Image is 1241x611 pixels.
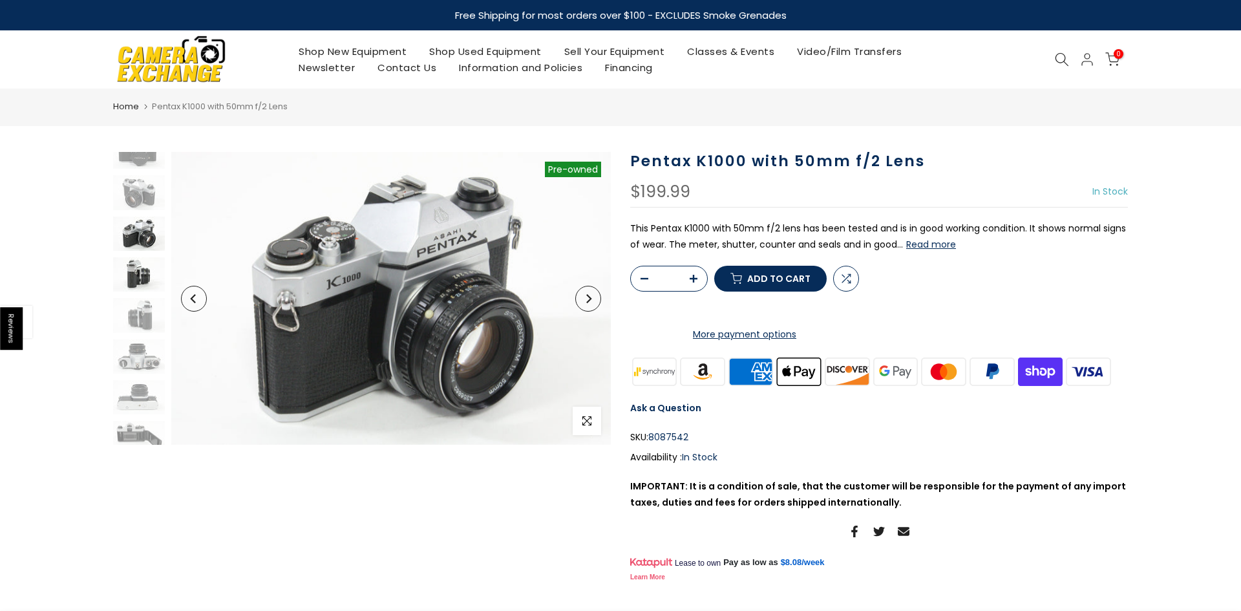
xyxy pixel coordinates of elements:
a: Ask a Question [630,402,701,414]
img: paypal [968,356,1017,387]
a: Financing [594,59,664,76]
img: master [920,356,968,387]
img: Pentax K1000 with 50mm f/2 Lens 35mm Film Cameras - 35mm SLR Cameras Pentax 8087542 [113,175,165,209]
img: Pentax K1000 with 50mm f/2 Lens 35mm Film Cameras - 35mm SLR Cameras Pentax 8087542 [113,380,165,414]
span: Lease to own [675,558,721,568]
a: Sell Your Equipment [553,43,676,59]
a: Newsletter [288,59,366,76]
span: In Stock [682,451,717,464]
img: Pentax K1000 with 50mm f/2 Lens 35mm Film Cameras - 35mm SLR Cameras Pentax 8087542 [171,152,611,445]
img: Pentax K1000 with 50mm f/2 Lens 35mm Film Cameras - 35mm SLR Cameras Pentax 8087542 [113,257,165,292]
span: Pay as low as [723,557,778,568]
img: Pentax K1000 with 50mm f/2 Lens 35mm Film Cameras - 35mm SLR Cameras Pentax 8087542 [113,134,165,169]
a: Classes & Events [676,43,786,59]
img: american express [727,356,775,387]
img: visa [1065,356,1113,387]
span: In Stock [1092,185,1128,198]
button: Read more [906,239,956,250]
a: $8.08/week [781,557,825,568]
p: This Pentax K1000 with 50mm f/2 lens has been tested and is in good working condition. It shows n... [630,220,1128,253]
img: shopify pay [1016,356,1065,387]
img: synchrony [630,356,679,387]
img: amazon payments [679,356,727,387]
img: Pentax K1000 with 50mm f/2 Lens 35mm Film Cameras - 35mm SLR Cameras Pentax 8087542 [113,217,165,251]
a: Information and Policies [448,59,594,76]
button: Previous [181,286,207,312]
button: Next [575,286,601,312]
span: Pentax K1000 with 50mm f/2 Lens [152,100,288,113]
a: Share on Facebook [849,524,860,539]
a: Video/Film Transfers [786,43,913,59]
a: More payment options [630,327,859,343]
img: discover [823,356,872,387]
h1: Pentax K1000 with 50mm f/2 Lens [630,152,1128,171]
strong: IMPORTANT: It is a condition of sale, that the customer will be responsible for the payment of an... [630,480,1126,509]
a: Learn More [630,573,665,581]
a: Shop Used Equipment [418,43,553,59]
a: 0 [1105,52,1119,67]
img: google pay [871,356,920,387]
strong: Free Shipping for most orders over $100 - EXCLUDES Smoke Grenades [455,8,787,22]
span: 0 [1114,49,1123,59]
button: Add to cart [714,266,827,292]
div: Availability : [630,449,1128,466]
span: 8087542 [648,429,688,445]
span: Add to cart [747,274,811,283]
div: $199.99 [630,184,690,200]
img: apple pay [775,356,823,387]
a: Share on Email [898,524,909,539]
a: Shop New Equipment [288,43,418,59]
a: Share on Twitter [873,524,885,539]
img: Pentax K1000 with 50mm f/2 Lens 35mm Film Cameras - 35mm SLR Cameras Pentax 8087542 [113,298,165,332]
a: Home [113,100,139,113]
a: Contact Us [366,59,448,76]
img: Pentax K1000 with 50mm f/2 Lens 35mm Film Cameras - 35mm SLR Cameras Pentax 8087542 [113,421,165,455]
img: Pentax K1000 with 50mm f/2 Lens 35mm Film Cameras - 35mm SLR Cameras Pentax 8087542 [113,339,165,374]
div: SKU: [630,429,1128,445]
